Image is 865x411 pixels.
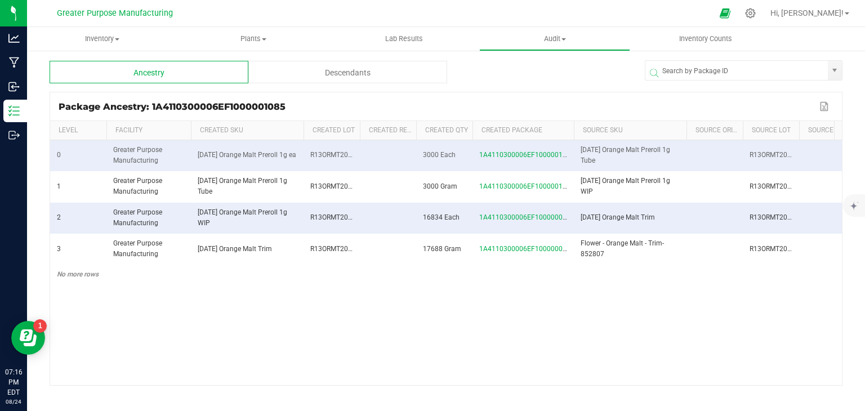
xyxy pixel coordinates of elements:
iframe: Resource center [11,321,45,355]
th: Created Package [472,121,574,140]
th: Source Origin Harvests [686,121,743,140]
span: R13ORMT20241212 [750,245,811,253]
span: [DATE] Orange Malt Preroll 1g ea [198,151,296,159]
a: Lab Results [329,27,480,51]
span: 3 [57,245,61,253]
div: Descendants [248,61,447,83]
th: Created SKU [191,121,304,140]
th: Level [50,121,106,140]
span: Greater Purpose Manufacturing [113,208,162,227]
span: 3000 Gram [423,182,457,190]
span: 1A4110300006EF1000000780 [479,213,574,221]
span: Flower - Orange Malt - Trim-852807 [581,239,664,258]
span: R13ORMT20241212 [310,245,372,253]
iframe: Resource center unread badge [33,319,47,333]
span: [DATE] Orange Malt Trim [581,213,655,221]
span: Greater Purpose Manufacturing [57,8,173,18]
button: Export to Excel [817,99,833,114]
inline-svg: Inbound [8,81,20,92]
span: No more rows [57,270,99,278]
th: Source Lot [743,121,799,140]
inline-svg: Outbound [8,129,20,141]
th: Created Qty [416,121,472,140]
span: Lab Results [370,34,438,44]
span: 0 [57,151,61,159]
span: Plants [179,34,328,44]
span: R13ORMT20241212 [310,213,372,221]
span: 1 [57,182,61,190]
p: 08/24 [5,397,22,406]
span: Inventory Counts [664,34,747,44]
th: Created Lot [304,121,360,140]
th: Source SKU [574,121,686,140]
div: Package Ancestry: 1A4110300006EF1000001085 [59,101,817,112]
a: Inventory Counts [630,27,781,51]
span: 17688 Gram [423,245,461,253]
inline-svg: Manufacturing [8,57,20,68]
span: Hi, [PERSON_NAME]! [770,8,844,17]
span: Inventory [27,34,178,44]
p: 07:16 PM EDT [5,367,22,397]
span: R13ORMT20241212 [750,182,811,190]
div: Manage settings [743,8,757,19]
span: [DATE] Orange Malt Preroll 1g WIP [198,208,287,227]
span: R13ORMT20241212 [750,213,811,221]
span: 2 [57,213,61,221]
span: [DATE] Orange Malt Preroll 1g Tube [198,177,287,195]
span: [DATE] Orange Malt Trim [198,245,272,253]
span: Greater Purpose Manufacturing [113,177,162,195]
span: 3000 Each [423,151,456,159]
span: R13ORMT20241212 [310,182,372,190]
span: 1A4110300006EF1000000614 [479,245,574,253]
a: Audit [479,27,630,51]
th: Created Ref Field [360,121,416,140]
span: R13ORMT20241212 [310,151,372,159]
span: Audit [480,34,630,44]
span: [DATE] Orange Malt Preroll 1g Tube [581,146,670,164]
span: 1A4110300006EF1000001085 [479,151,574,159]
input: Search by Package ID [645,61,828,81]
span: Greater Purpose Manufacturing [113,146,162,164]
th: Facility [106,121,191,140]
div: Ancestry [50,61,248,83]
span: Greater Purpose Manufacturing [113,239,162,258]
span: 1A4110300006EF1000001082 [479,182,574,190]
inline-svg: Inventory [8,105,20,117]
th: Source Ref Field [799,121,855,140]
span: [DATE] Orange Malt Preroll 1g WIP [581,177,670,195]
a: Inventory [27,27,178,51]
inline-svg: Analytics [8,33,20,44]
span: 16834 Each [423,213,460,221]
span: Open Ecommerce Menu [712,2,738,24]
a: Plants [178,27,329,51]
span: R13ORMT20241212 [750,151,811,159]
